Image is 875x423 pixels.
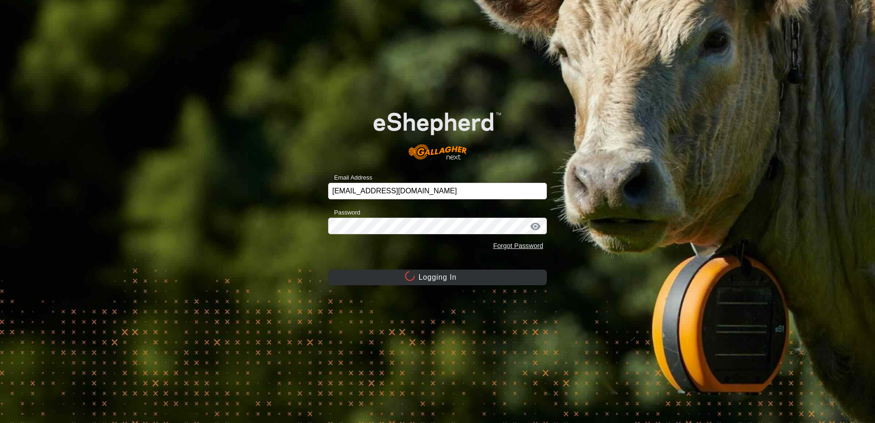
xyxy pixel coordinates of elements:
label: Email Address [328,173,372,182]
a: Forgot Password [493,242,543,249]
button: Logging In [328,270,547,285]
img: E-shepherd Logo [350,94,525,169]
label: Password [328,208,360,217]
input: Email Address [328,183,547,199]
